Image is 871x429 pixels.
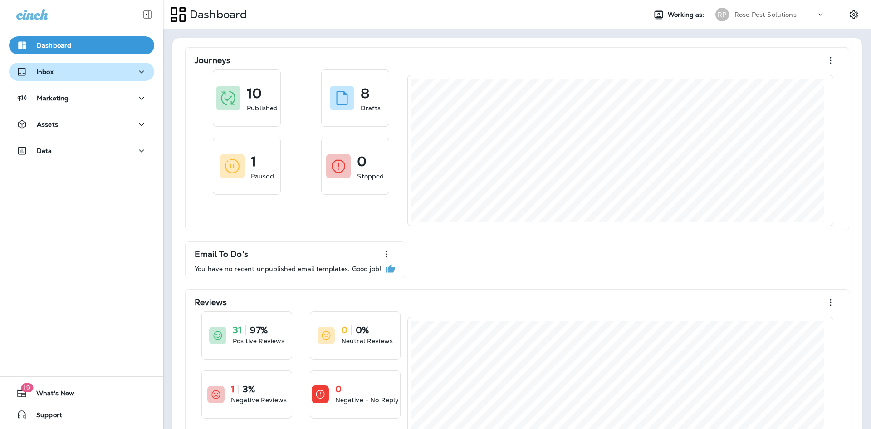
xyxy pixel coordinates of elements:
[231,395,287,404] p: Negative Reviews
[233,325,242,335] p: 31
[247,89,262,98] p: 10
[341,336,393,345] p: Neutral Reviews
[251,172,274,181] p: Paused
[9,36,154,54] button: Dashboard
[195,250,248,259] p: Email To Do's
[37,94,69,102] p: Marketing
[9,384,154,402] button: 19What's New
[135,5,160,24] button: Collapse Sidebar
[9,142,154,160] button: Data
[27,390,74,400] span: What's New
[846,6,862,23] button: Settings
[356,325,369,335] p: 0%
[195,265,381,272] p: You have no recent unpublished email templates. Good job!
[9,63,154,81] button: Inbox
[37,42,71,49] p: Dashboard
[9,115,154,133] button: Assets
[27,411,62,422] span: Support
[361,104,381,113] p: Drafts
[243,385,255,394] p: 3%
[361,89,369,98] p: 8
[231,385,235,394] p: 1
[335,385,342,394] p: 0
[335,395,399,404] p: Negative - No Reply
[9,406,154,424] button: Support
[36,68,54,75] p: Inbox
[186,8,247,21] p: Dashboard
[250,325,267,335] p: 97%
[668,11,706,19] span: Working as:
[715,8,729,21] div: RP
[247,104,278,113] p: Published
[195,56,230,65] p: Journeys
[9,89,154,107] button: Marketing
[37,147,52,154] p: Data
[734,11,797,18] p: Rose Pest Solutions
[357,157,367,166] p: 0
[233,336,284,345] p: Positive Reviews
[21,383,33,392] span: 19
[341,325,347,335] p: 0
[37,121,58,128] p: Assets
[357,172,384,181] p: Stopped
[251,157,256,166] p: 1
[195,298,227,307] p: Reviews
